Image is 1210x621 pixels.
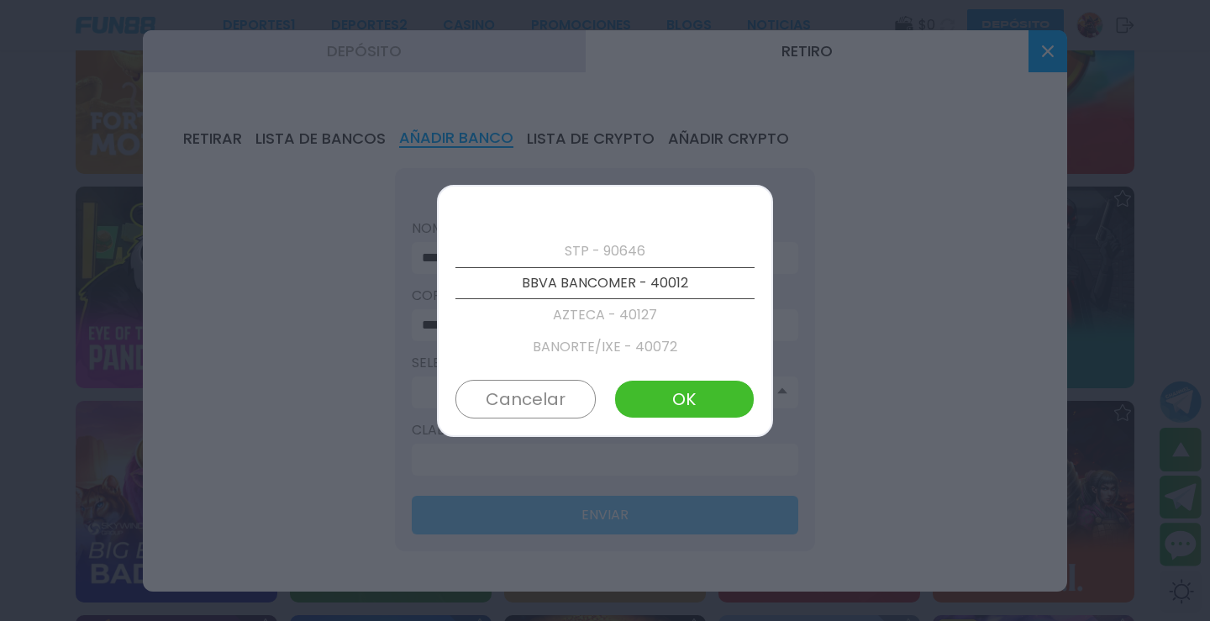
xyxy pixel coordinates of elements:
p: AZTECA - 40127 [455,299,755,331]
button: OK [614,380,755,418]
button: Cancelar [455,380,596,418]
p: STP - 90646 [455,235,755,267]
p: BBVA BANCOMER - 40012 [455,267,755,299]
p: BANORTE/IXE - 40072 [455,331,755,363]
